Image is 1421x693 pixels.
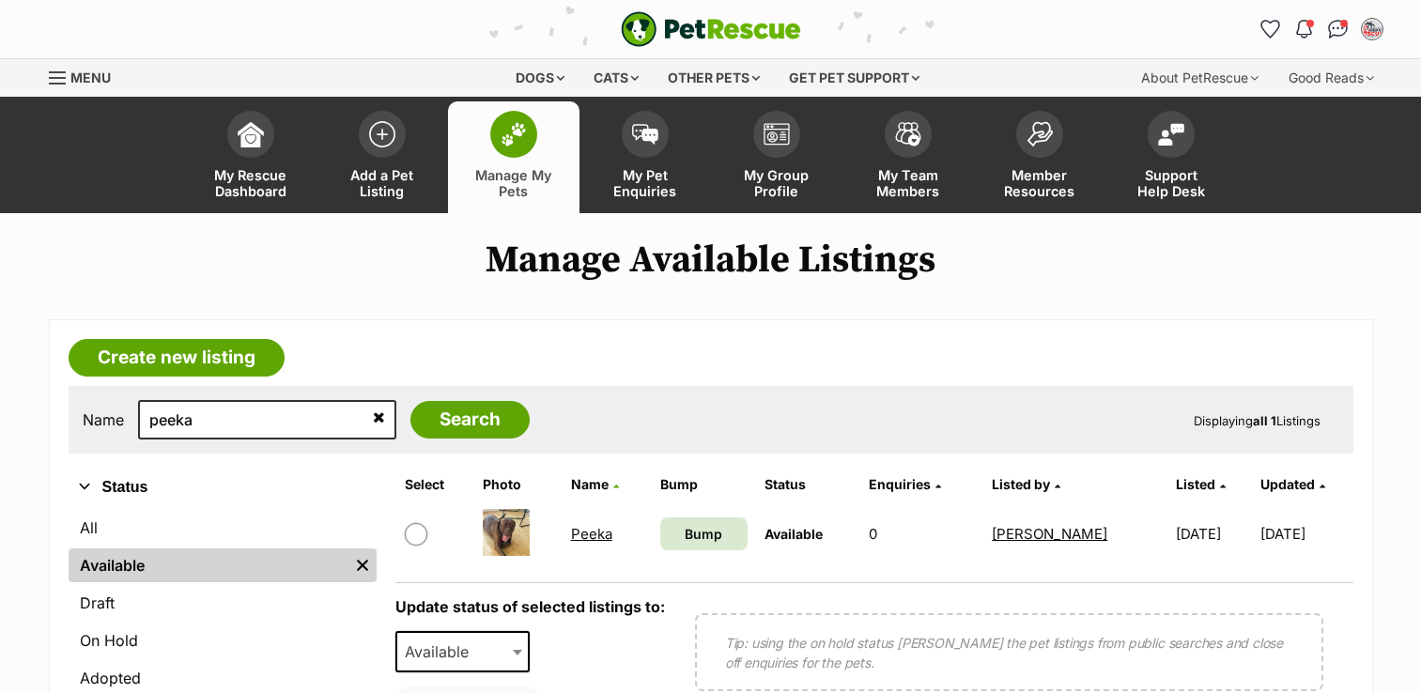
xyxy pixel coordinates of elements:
[869,476,931,492] span: translation missing: en.admin.listings.index.attributes.enquiries
[1260,476,1325,492] a: Updated
[974,101,1105,213] a: Member Resources
[725,633,1293,672] p: Tip: using the on hold status [PERSON_NAME] the pet listings from public searches and close off e...
[1194,413,1321,428] span: Displaying Listings
[69,586,377,620] a: Draft
[571,476,609,492] span: Name
[660,517,748,550] a: Bump
[317,101,448,213] a: Add a Pet Listing
[579,101,711,213] a: My Pet Enquiries
[1105,101,1237,213] a: Support Help Desk
[685,524,722,544] span: Bump
[1256,14,1387,44] ul: Account quick links
[757,470,859,500] th: Status
[866,167,950,199] span: My Team Members
[621,11,801,47] img: logo-e224e6f780fb5917bec1dbf3a21bbac754714ae5b6737aabdf751b685950b380.svg
[1128,59,1272,97] div: About PetRescue
[1158,123,1184,146] img: help-desk-icon-fdf02630f3aa405de69fd3d07c3f3aa587a6932b1a1747fa1d2bba05be0121f9.svg
[1363,20,1382,38] img: Jennifer Mancinelli profile pic
[448,101,579,213] a: Manage My Pets
[348,548,377,582] a: Remove filter
[1260,501,1351,566] td: [DATE]
[621,11,801,47] a: PetRescue
[895,122,921,146] img: team-members-icon-5396bd8760b3fe7c0b43da4ab00e1e3bb1a5d9ba89233759b79545d2d3fc5d0d.svg
[992,476,1050,492] span: Listed by
[1027,121,1053,146] img: member-resources-icon-8e73f808a243e03378d46382f2149f9095a855e16c252ad45f914b54edf8863c.svg
[501,122,527,146] img: manage-my-pets-icon-02211641906a0b7f246fdf0571729dbe1e7629f14944591b6c1af311fb30b64b.svg
[655,59,773,97] div: Other pets
[69,339,285,377] a: Create new listing
[1323,14,1353,44] a: Conversations
[209,167,293,199] span: My Rescue Dashboard
[1253,413,1276,428] strong: all 1
[340,167,425,199] span: Add a Pet Listing
[869,476,941,492] a: Enquiries
[1357,14,1387,44] button: My account
[395,597,665,616] label: Update status of selected listings to:
[1296,20,1311,38] img: notifications-46538b983faf8c2785f20acdc204bb7945ddae34d4c08c2a6579f10ce5e182be.svg
[1260,476,1315,492] span: Updated
[395,631,531,672] span: Available
[69,511,377,545] a: All
[410,401,530,439] input: Search
[369,121,395,147] img: add-pet-listing-icon-0afa8454b4691262ce3f59096e99ab1cd57d4a30225e0717b998d2c9b9846f56.svg
[1290,14,1320,44] button: Notifications
[238,121,264,147] img: dashboard-icon-eb2f2d2d3e046f16d808141f083e7271f6b2e854fb5c12c21221c1fb7104beca.svg
[185,101,317,213] a: My Rescue Dashboard
[765,526,823,542] span: Available
[861,501,983,566] td: 0
[49,59,124,93] a: Menu
[603,167,687,199] span: My Pet Enquiries
[70,69,111,85] span: Menu
[69,475,377,500] button: Status
[69,548,348,582] a: Available
[580,59,652,97] div: Cats
[632,124,658,145] img: pet-enquiries-icon-7e3ad2cf08bfb03b45e93fb7055b45f3efa6380592205ae92323e6603595dc1f.svg
[653,470,755,500] th: Bump
[1256,14,1286,44] a: Favourites
[502,59,578,97] div: Dogs
[1176,476,1215,492] span: Listed
[776,59,933,97] div: Get pet support
[734,167,819,199] span: My Group Profile
[471,167,556,199] span: Manage My Pets
[571,525,612,543] a: Peeka
[69,624,377,657] a: On Hold
[1275,59,1387,97] div: Good Reads
[997,167,1082,199] span: Member Resources
[83,411,124,428] label: Name
[764,123,790,146] img: group-profile-icon-3fa3cf56718a62981997c0bc7e787c4b2cf8bcc04b72c1350f741eb67cf2f40e.svg
[711,101,842,213] a: My Group Profile
[1129,167,1213,199] span: Support Help Desk
[992,476,1060,492] a: Listed by
[475,470,562,500] th: Photo
[397,470,473,500] th: Select
[1328,20,1348,38] img: chat-41dd97257d64d25036548639549fe6c8038ab92f7586957e7f3b1b290dea8141.svg
[1168,501,1259,566] td: [DATE]
[842,101,974,213] a: My Team Members
[397,639,487,665] span: Available
[1176,476,1226,492] a: Listed
[571,476,619,492] a: Name
[992,525,1107,543] a: [PERSON_NAME]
